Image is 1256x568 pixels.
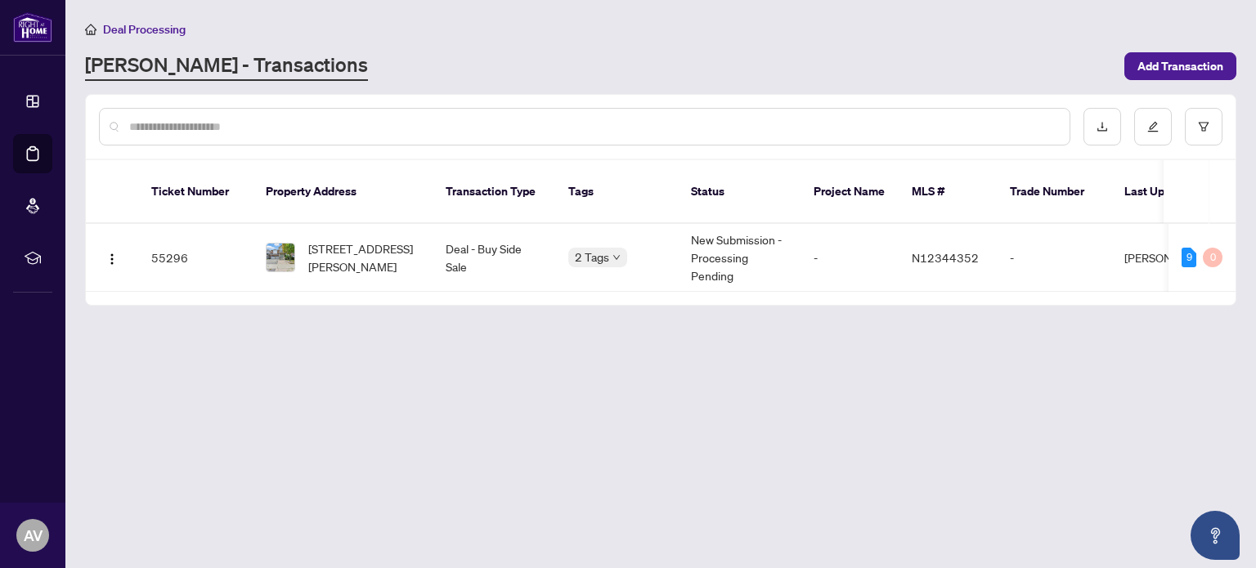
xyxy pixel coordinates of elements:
[433,160,555,224] th: Transaction Type
[433,224,555,292] td: Deal - Buy Side Sale
[997,224,1111,292] td: -
[308,239,419,275] span: [STREET_ADDRESS][PERSON_NAME]
[1134,108,1172,145] button: edit
[899,160,997,224] th: MLS #
[85,51,368,81] a: [PERSON_NAME] - Transactions
[253,160,433,224] th: Property Address
[1198,121,1209,132] span: filter
[801,224,899,292] td: -
[997,160,1111,224] th: Trade Number
[1191,511,1240,560] button: Open asap
[138,224,253,292] td: 55296
[678,224,801,292] td: New Submission - Processing Pending
[99,244,125,271] button: Logo
[103,22,186,37] span: Deal Processing
[555,160,678,224] th: Tags
[267,244,294,271] img: thumbnail-img
[801,160,899,224] th: Project Name
[1185,108,1222,145] button: filter
[13,12,52,42] img: logo
[138,160,253,224] th: Ticket Number
[575,248,609,266] span: 2 Tags
[1124,52,1236,80] button: Add Transaction
[912,250,979,265] span: N12344352
[1097,121,1108,132] span: download
[105,253,119,266] img: Logo
[678,160,801,224] th: Status
[612,253,621,262] span: down
[1182,248,1196,267] div: 9
[1147,121,1159,132] span: edit
[1111,224,1234,292] td: [PERSON_NAME]
[1111,160,1234,224] th: Last Updated By
[1083,108,1121,145] button: download
[1137,53,1223,79] span: Add Transaction
[85,24,96,35] span: home
[24,524,43,547] span: AV
[1203,248,1222,267] div: 0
